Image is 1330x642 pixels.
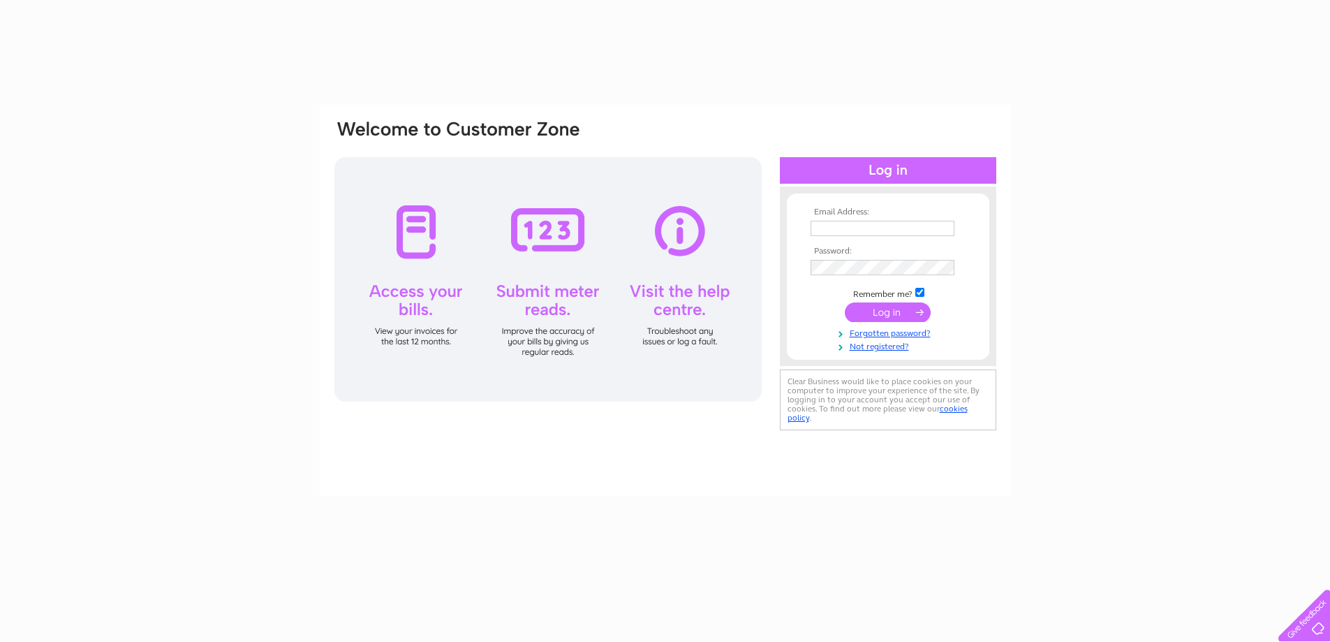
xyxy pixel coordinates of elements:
[811,326,969,339] a: Forgotten password?
[807,286,969,300] td: Remember me?
[845,302,931,322] input: Submit
[811,339,969,352] a: Not registered?
[807,247,969,256] th: Password:
[788,404,968,423] a: cookies policy
[780,370,996,430] div: Clear Business would like to place cookies on your computer to improve your experience of the sit...
[807,207,969,217] th: Email Address:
